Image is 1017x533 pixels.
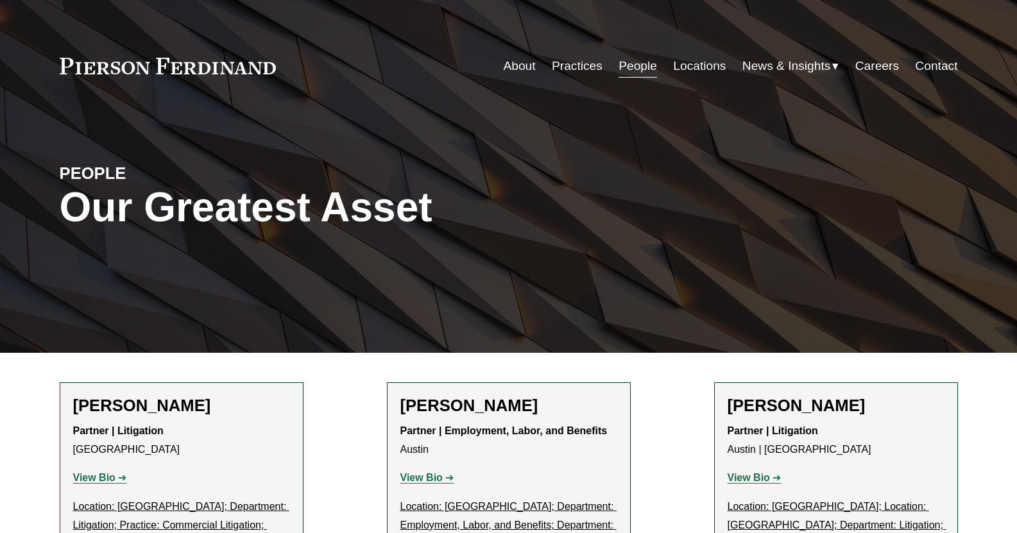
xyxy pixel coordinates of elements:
[73,472,127,483] a: View Bio
[728,472,782,483] a: View Bio
[855,54,899,78] a: Careers
[915,54,957,78] a: Contact
[400,396,617,416] h2: [PERSON_NAME]
[400,425,608,436] strong: Partner | Employment, Labor, and Benefits
[73,472,115,483] strong: View Bio
[552,54,603,78] a: Practices
[742,55,831,78] span: News & Insights
[728,472,770,483] strong: View Bio
[728,422,944,459] p: Austin | [GEOGRAPHIC_DATA]
[60,184,658,231] h1: Our Greatest Asset
[728,425,818,436] strong: Partner | Litigation
[503,54,535,78] a: About
[400,472,454,483] a: View Bio
[742,54,839,78] a: folder dropdown
[619,54,657,78] a: People
[73,425,164,436] strong: Partner | Litigation
[400,472,443,483] strong: View Bio
[60,163,284,183] h4: PEOPLE
[400,422,617,459] p: Austin
[73,396,290,416] h2: [PERSON_NAME]
[73,422,290,459] p: [GEOGRAPHIC_DATA]
[673,54,726,78] a: Locations
[728,396,944,416] h2: [PERSON_NAME]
